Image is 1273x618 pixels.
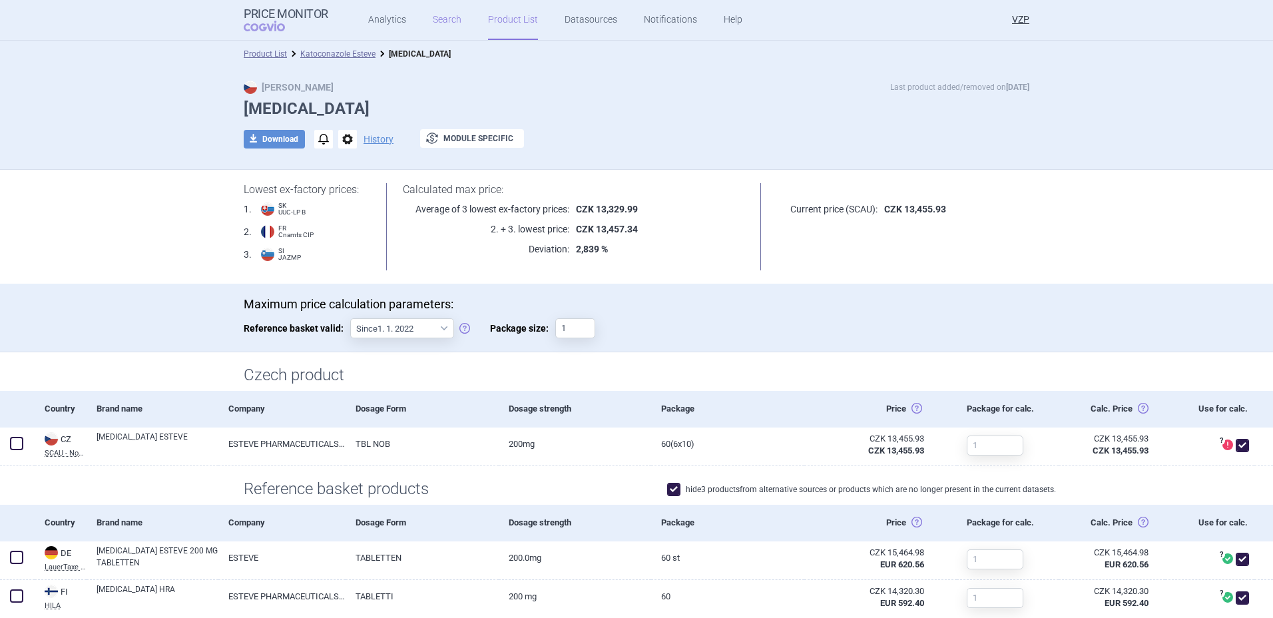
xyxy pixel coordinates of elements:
a: DEDELauerTaxe CGM [35,545,87,571]
a: 60(6X10) [651,428,804,460]
strong: EUR 592.40 [1105,598,1148,608]
strong: Price Monitor [244,7,328,21]
p: Deviation: [403,242,569,256]
strong: [MEDICAL_DATA] [389,49,451,59]
a: CZCZSCAU - Non-reimbursed medicinal products [35,431,87,457]
a: 200MG [499,428,651,460]
a: [MEDICAL_DATA] ESTEVE [97,431,218,455]
strong: EUR 620.56 [1105,559,1148,569]
strong: CZK 13,455.93 [1093,446,1148,456]
div: Package [651,391,804,427]
div: Dosage strength [499,505,651,541]
strong: EUR 620.56 [880,559,924,569]
h1: Reference basket products [244,479,1029,499]
img: CZ [244,81,257,94]
a: 200.0mg [499,541,651,574]
div: Use for calc. [1165,391,1254,427]
span: COGVIO [244,21,304,31]
strong: 2,839 % [576,244,608,254]
div: Calc. Price [1059,505,1165,541]
a: TBL NOB [346,428,498,460]
a: ESTEVE PHARMACEUTICALS, S.A [218,580,346,613]
a: TABLETTI [346,580,498,613]
span: ? [1217,589,1225,597]
img: Czech Republic [45,432,58,446]
span: Package size: [490,318,555,338]
span: SK UUC-LP B [278,202,306,216]
h1: [MEDICAL_DATA] [244,99,1029,119]
span: Reference basket valid: [244,318,350,338]
span: ? [1217,551,1225,559]
input: Package size: [555,318,595,338]
p: Maximum price calculation parameters: [244,297,1029,312]
div: CZ [45,432,87,447]
div: CZK 14,320.30 [814,585,924,597]
img: Finland [45,585,58,598]
abbr: Ex-Factory ze zdroje [814,433,924,457]
strong: [DATE] [1006,83,1029,92]
a: [MEDICAL_DATA] HRA [97,583,218,607]
span: SI JAZMP [278,248,301,261]
a: CZK 15,464.98EUR 620.56 [1059,541,1165,576]
div: DE [45,546,87,561]
strong: CZK 13,455.93 [884,204,946,214]
div: Dosage strength [499,391,651,427]
input: 1 [967,588,1023,608]
abbr: HILA [45,602,87,609]
a: Price MonitorCOGVIO [244,7,328,33]
button: History [364,135,393,144]
abbr: LauerTaxe CGM [45,563,87,571]
a: 200 mg [499,580,651,613]
div: CZK 13,455.93 [814,433,924,445]
a: TABLETTEN [346,541,498,574]
a: Product List [244,49,287,59]
div: Dosage Form [346,505,498,541]
abbr: SCAU - Non-reimbursed medicinal products [45,450,87,457]
a: 60 [651,580,804,613]
span: 3 . [244,248,252,261]
strong: [PERSON_NAME] [244,82,334,93]
button: Download [244,130,305,149]
div: Price [804,391,957,427]
div: Country [35,391,87,427]
a: CZK 13,455.93CZK 13,455.93 [1059,428,1165,462]
strong: CZK 13,455.93 [868,446,924,456]
p: 2. + 3. lowest price: [403,222,569,236]
div: CZK 13,455.93 [1069,433,1148,445]
a: Katoconazole Esteve [300,49,376,59]
span: 2 . [244,225,252,238]
img: France [261,225,274,238]
strong: CZK 13,457.34 [576,224,638,234]
div: Dosage Form [346,391,498,427]
select: Reference basket valid: [350,318,454,338]
label: hide 3 products from alternative sources or products which are no longer present in the current d... [667,483,1056,496]
li: Katoconazole Esteve [287,47,376,61]
div: Brand name [87,505,218,541]
strong: CZK 13,329.99 [576,204,638,214]
p: Last product added/removed on [890,81,1029,94]
a: [MEDICAL_DATA] ESTEVE 200 MG TABLETTEN [97,545,218,569]
img: Germany [45,546,58,559]
img: Slovakia [261,202,274,216]
div: Country [35,505,87,541]
div: FI [45,585,87,599]
h1: Calculated max price: [403,183,745,196]
p: Current price (SCAU): [778,202,878,216]
div: Calc. Price [1059,391,1165,427]
a: ESTEVE PHARMACEUTICALS S.A., [GEOGRAPHIC_DATA] [218,428,346,460]
div: Company [218,391,346,427]
span: FR Cnamts CIP [278,225,314,238]
input: 1 [967,549,1023,569]
span: ? [1217,437,1225,445]
li: Ketoconazole [376,47,451,61]
div: Company [218,505,346,541]
p: Average of 3 lowest ex-factory prices: [403,202,569,216]
li: Product List [244,47,287,61]
div: Package [651,505,804,541]
div: CZK 14,320.30 [1069,585,1148,597]
h1: Lowest ex-factory prices: [244,183,370,196]
abbr: SP-CAU-010 Německo [814,547,924,571]
img: Slovenia [261,248,274,261]
a: 60 St [651,541,804,574]
div: Use for calc. [1165,505,1254,541]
